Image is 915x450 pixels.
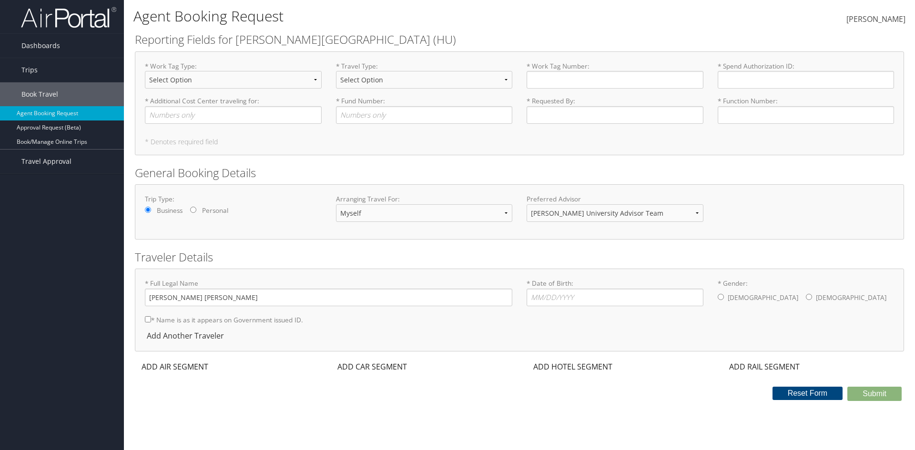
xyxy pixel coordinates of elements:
[145,139,894,145] h5: * Denotes required field
[21,58,38,82] span: Trips
[145,311,303,329] label: * Name is as it appears on Government issued ID.
[135,249,904,265] h2: Traveler Details
[145,194,322,204] label: Trip Type:
[722,361,804,372] div: ADD RAIL SEGMENT
[527,289,703,306] input: * Date of Birth:
[718,61,895,89] label: * Spend Authorization ID :
[21,34,60,58] span: Dashboards
[145,71,322,89] select: * Work Tag Type:
[336,71,513,89] select: * Travel Type:
[718,106,895,124] input: * Function Number:
[202,206,228,215] label: Personal
[718,96,895,123] label: * Function Number :
[336,194,513,204] label: Arranging Travel For:
[527,361,617,372] div: ADD HOTEL SEGMENT
[847,387,902,401] button: Submit
[145,316,151,322] input: * Name is as it appears on Government issued ID.
[336,106,513,124] input: * Fund Number:
[527,279,703,306] label: * Date of Birth:
[846,5,905,34] a: [PERSON_NAME]
[331,361,412,372] div: ADD CAR SEGMENT
[527,71,703,89] input: * Work Tag Number:
[135,165,904,181] h2: General Booking Details
[145,330,229,341] div: Add Another Traveler
[806,294,812,300] input: * Gender:[DEMOGRAPHIC_DATA][DEMOGRAPHIC_DATA]
[145,106,322,124] input: * Additional Cost Center traveling for:
[157,206,183,215] label: Business
[527,106,703,124] input: * Requested By:
[133,6,648,26] h1: Agent Booking Request
[816,289,886,307] label: [DEMOGRAPHIC_DATA]
[145,289,512,306] input: * Full Legal Name
[773,387,843,400] button: Reset Form
[718,279,895,307] label: * Gender:
[527,61,703,89] label: * Work Tag Number :
[145,279,512,306] label: * Full Legal Name
[336,61,513,96] label: * Travel Type :
[135,31,904,48] h2: Reporting Fields for [PERSON_NAME][GEOGRAPHIC_DATA] (HU)
[527,194,703,204] label: Preferred Advisor
[718,71,895,89] input: * Spend Authorization ID:
[21,82,58,106] span: Book Travel
[145,61,322,96] label: * Work Tag Type :
[718,294,724,300] input: * Gender:[DEMOGRAPHIC_DATA][DEMOGRAPHIC_DATA]
[135,361,213,372] div: ADD AIR SEGMENT
[21,150,71,173] span: Travel Approval
[846,14,905,24] span: [PERSON_NAME]
[21,6,116,29] img: airportal-logo.png
[336,96,513,123] label: * Fund Number :
[527,96,703,123] label: * Requested By :
[728,289,798,307] label: [DEMOGRAPHIC_DATA]
[145,96,322,123] label: * Additional Cost Center traveling for :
